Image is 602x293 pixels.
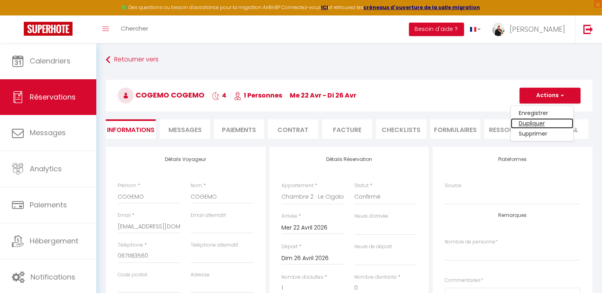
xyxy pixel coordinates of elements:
button: Ouvrir le widget de chat LiveChat [6,3,30,27]
h4: Détails Voyageur [118,157,254,162]
li: CHECKLISTS [376,119,426,139]
label: Nom [191,182,202,190]
label: Adresse [191,271,210,279]
a: ICI [321,4,328,11]
label: Téléphone alternatif [191,241,238,249]
label: Heure d'arrivée [354,213,388,220]
span: [PERSON_NAME] [510,24,565,34]
a: Chercher [115,15,154,43]
span: Calendriers [30,56,71,66]
span: Analytics [30,164,62,174]
label: Prénom [118,182,136,190]
span: Chercher [121,24,148,33]
label: Source [445,182,461,190]
a: Dupliquer [511,118,573,128]
span: Messages [168,125,202,134]
span: 4 [212,91,226,100]
li: Paiements [214,119,264,139]
label: Email [118,212,131,219]
img: ... [493,23,505,36]
label: Nombre de personne [445,238,498,246]
li: Facture [322,119,372,139]
a: Supprimer [511,128,573,139]
a: Retourner vers [106,53,592,67]
label: Téléphone [118,241,143,249]
span: Notifications [31,272,75,282]
label: Email alternatif [191,212,226,219]
span: 1 Personnes [234,91,282,100]
label: Appartement [281,182,313,190]
h4: Plateformes [445,157,581,162]
label: Départ [281,243,298,251]
span: Réservations [30,92,76,102]
label: Statut [354,182,369,190]
a: Enregistrer [511,108,573,118]
img: Super Booking [24,22,73,36]
label: Heure de départ [354,243,392,251]
a: ... [PERSON_NAME] [487,15,575,43]
li: Contrat [268,119,318,139]
span: Messages [30,128,66,138]
label: Code postal [118,271,147,279]
span: Hébergement [30,236,78,246]
h4: Remarques [445,213,581,218]
span: me 22 Avr - di 26 Avr [290,91,356,100]
a: créneaux d'ouverture de la salle migration [363,4,480,11]
span: Paiements [30,200,67,210]
li: Ressources [484,119,534,139]
span: COGEMO COGEMO [118,90,204,100]
li: FORMULAIRES [430,119,480,139]
label: Commentaires [445,277,483,284]
label: Nombre d'enfants [354,274,397,281]
h4: Détails Réservation [281,157,417,162]
li: Informations [106,119,156,139]
button: Actions [520,88,581,103]
img: logout [583,24,593,34]
label: Arrivée [281,213,297,220]
button: Besoin d'aide ? [409,23,464,36]
label: Nombre d'adultes [281,274,323,281]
